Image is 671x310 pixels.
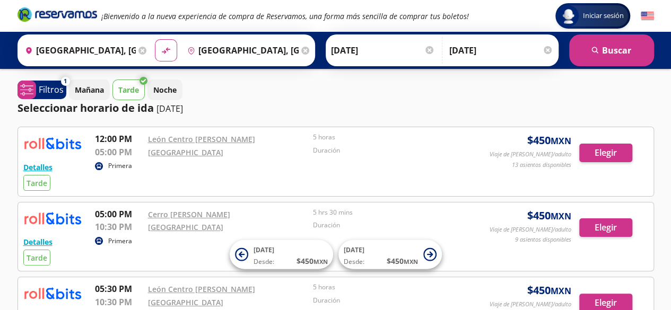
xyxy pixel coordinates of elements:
[490,150,571,159] p: Viaje de [PERSON_NAME]/adulto
[148,284,255,294] a: León Centro [PERSON_NAME]
[95,282,143,295] p: 05:30 PM
[344,257,364,267] span: Desde:
[18,81,66,99] button: 1Filtros
[112,79,145,100] button: Tarde
[490,225,571,234] p: Viaje de [PERSON_NAME]/adulto
[108,161,132,171] p: Primera
[254,257,274,267] span: Desde:
[27,253,47,263] span: Tarde
[313,208,473,217] p: 5 hrs 30 mins
[23,208,82,229] img: RESERVAMOS
[313,220,473,230] p: Duración
[64,77,67,86] span: 1
[579,218,632,237] button: Elegir
[338,240,442,269] button: [DATE]Desde:$450MXN
[27,178,47,188] span: Tarde
[95,132,143,145] p: 12:00 PM
[551,210,571,222] small: MXN
[641,10,654,23] button: English
[18,100,154,116] p: Seleccionar horario de ida
[95,220,143,233] p: 10:30 PM
[579,11,628,21] span: Iniciar sesión
[569,34,654,66] button: Buscar
[230,240,333,269] button: [DATE]Desde:$450MXN
[23,162,53,173] button: Detalles
[551,285,571,297] small: MXN
[297,255,328,267] span: $ 450
[551,135,571,147] small: MXN
[23,282,82,304] img: RESERVAMOS
[156,102,183,115] p: [DATE]
[75,84,104,95] p: Mañana
[527,132,571,148] span: $ 450
[148,222,223,232] a: [GEOGRAPHIC_DATA]
[404,258,418,265] small: MXN
[313,296,473,305] p: Duración
[23,236,53,247] button: Detalles
[148,209,230,219] a: Cerro [PERSON_NAME]
[95,146,143,158] p: 05:00 PM
[147,79,182,100] button: Noche
[108,236,132,246] p: Primera
[39,83,64,96] p: Filtros
[183,37,299,64] input: Buscar Destino
[313,282,473,292] p: 5 horas
[313,146,473,155] p: Duración
[153,84,177,95] p: Noche
[148,297,223,307] a: [GEOGRAPHIC_DATA]
[69,79,110,100] button: Mañana
[148,147,223,157] a: [GEOGRAPHIC_DATA]
[95,208,143,220] p: 05:00 PM
[148,134,255,144] a: León Centro [PERSON_NAME]
[118,84,139,95] p: Tarde
[18,6,97,25] a: Brand Logo
[18,6,97,22] i: Brand Logo
[313,132,473,142] p: 5 horas
[254,245,274,254] span: [DATE]
[95,296,143,308] p: 10:30 PM
[515,235,571,244] p: 9 asientos disponibles
[490,300,571,309] p: Viaje de [PERSON_NAME]/adulto
[449,37,553,64] input: Opcional
[387,255,418,267] span: $ 450
[21,37,136,64] input: Buscar Origen
[579,144,632,162] button: Elegir
[344,245,364,254] span: [DATE]
[23,132,82,154] img: RESERVAMOS
[331,37,435,64] input: Elegir Fecha
[527,208,571,224] span: $ 450
[101,11,469,21] em: ¡Bienvenido a la nueva experiencia de compra de Reservamos, una forma más sencilla de comprar tus...
[512,161,571,170] p: 13 asientos disponibles
[313,258,328,265] small: MXN
[527,282,571,298] span: $ 450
